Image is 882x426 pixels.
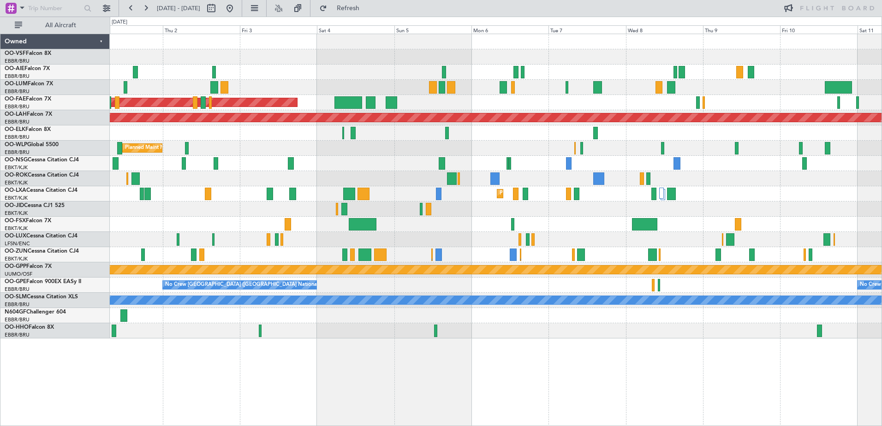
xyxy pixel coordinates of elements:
div: Planned Maint Kortrijk-[GEOGRAPHIC_DATA] [500,187,607,201]
div: Sun 5 [394,25,471,34]
div: Fri 10 [780,25,857,34]
div: No Crew [GEOGRAPHIC_DATA] ([GEOGRAPHIC_DATA] National) [165,278,320,292]
span: OO-VSF [5,51,26,56]
span: Refresh [329,5,368,12]
a: OO-ROKCessna Citation CJ4 [5,172,79,178]
a: EBBR/BRU [5,286,30,293]
a: OO-JIDCessna CJ1 525 [5,203,65,208]
a: OO-LUXCessna Citation CJ4 [5,233,77,239]
span: N604GF [5,309,26,315]
a: OO-FSXFalcon 7X [5,218,51,224]
a: OO-ELKFalcon 8X [5,127,51,132]
a: EBBR/BRU [5,134,30,141]
div: Sat 4 [317,25,394,34]
button: All Aircraft [10,18,100,33]
button: Refresh [315,1,370,16]
a: UUMO/OSF [5,271,32,278]
span: OO-NSG [5,157,28,163]
a: OO-WLPGlobal 5500 [5,142,59,148]
a: EBKT/KJK [5,255,28,262]
input: Trip Number [28,1,81,15]
a: OO-GPEFalcon 900EX EASy II [5,279,81,284]
a: OO-LXACessna Citation CJ4 [5,188,77,193]
div: Thu 2 [163,25,240,34]
a: OO-SLMCessna Citation XLS [5,294,78,300]
a: EBBR/BRU [5,301,30,308]
span: OO-HHO [5,325,29,330]
a: LFSN/ENC [5,240,30,247]
div: Thu 9 [703,25,780,34]
span: OO-ROK [5,172,28,178]
span: OO-ZUN [5,248,28,254]
span: OO-JID [5,203,24,208]
div: Tue 7 [548,25,626,34]
a: EBBR/BRU [5,58,30,65]
a: EBBR/BRU [5,331,30,338]
a: EBBR/BRU [5,88,30,95]
span: OO-ELK [5,127,25,132]
a: EBKT/KJK [5,164,28,171]
a: OO-AIEFalcon 7X [5,66,50,71]
a: EBKT/KJK [5,210,28,217]
a: EBBR/BRU [5,149,30,156]
a: N604GFChallenger 604 [5,309,66,315]
a: OO-FAEFalcon 7X [5,96,51,102]
span: [DATE] - [DATE] [157,4,200,12]
span: OO-LXA [5,188,26,193]
span: OO-LUM [5,81,28,87]
a: OO-GPPFalcon 7X [5,264,52,269]
span: OO-GPE [5,279,26,284]
span: OO-AIE [5,66,24,71]
a: OO-HHOFalcon 8X [5,325,54,330]
a: OO-ZUNCessna Citation CJ4 [5,248,79,254]
span: OO-SLM [5,294,27,300]
span: All Aircraft [24,22,97,29]
div: [DATE] [112,18,127,26]
div: Planned Maint Milan (Linate) [125,141,191,155]
a: EBBR/BRU [5,73,30,80]
a: EBKT/KJK [5,179,28,186]
div: Fri 3 [240,25,317,34]
a: EBKT/KJK [5,225,28,232]
div: Mon 6 [471,25,548,34]
a: OO-LAHFalcon 7X [5,112,52,117]
a: EBKT/KJK [5,195,28,201]
a: OO-VSFFalcon 8X [5,51,51,56]
a: OO-NSGCessna Citation CJ4 [5,157,79,163]
div: Wed 1 [85,25,162,34]
a: EBBR/BRU [5,103,30,110]
span: OO-GPP [5,264,26,269]
span: OO-LAH [5,112,27,117]
span: OO-LUX [5,233,26,239]
span: OO-FSX [5,218,26,224]
a: EBBR/BRU [5,316,30,323]
div: Wed 8 [626,25,703,34]
span: OO-FAE [5,96,26,102]
a: OO-LUMFalcon 7X [5,81,53,87]
span: OO-WLP [5,142,27,148]
a: EBBR/BRU [5,118,30,125]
